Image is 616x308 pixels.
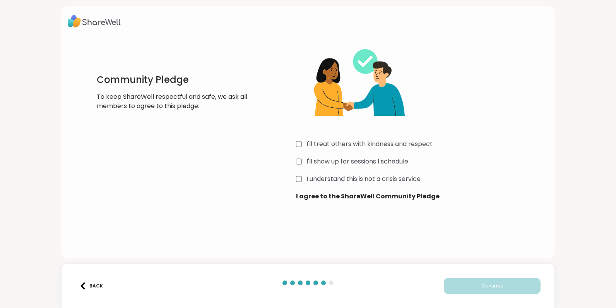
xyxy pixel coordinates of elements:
div: Back [79,282,103,289]
button: Back [75,278,106,294]
span: Continue [481,282,503,289]
h1: Community Pledge [97,74,256,86]
img: ShareWell Logo [68,12,121,30]
label: I understand this is not a crisis service [306,174,421,184]
b: I agree to the ShareWell Community Pledge [296,192,535,201]
label: I'll show up for sessions I schedule [306,157,408,166]
button: Continue [444,278,541,294]
p: To keep ShareWell respectful and safe, we ask all members to agree to this pledge: [97,92,256,111]
label: I'll treat others with kindness and respect [306,139,433,149]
